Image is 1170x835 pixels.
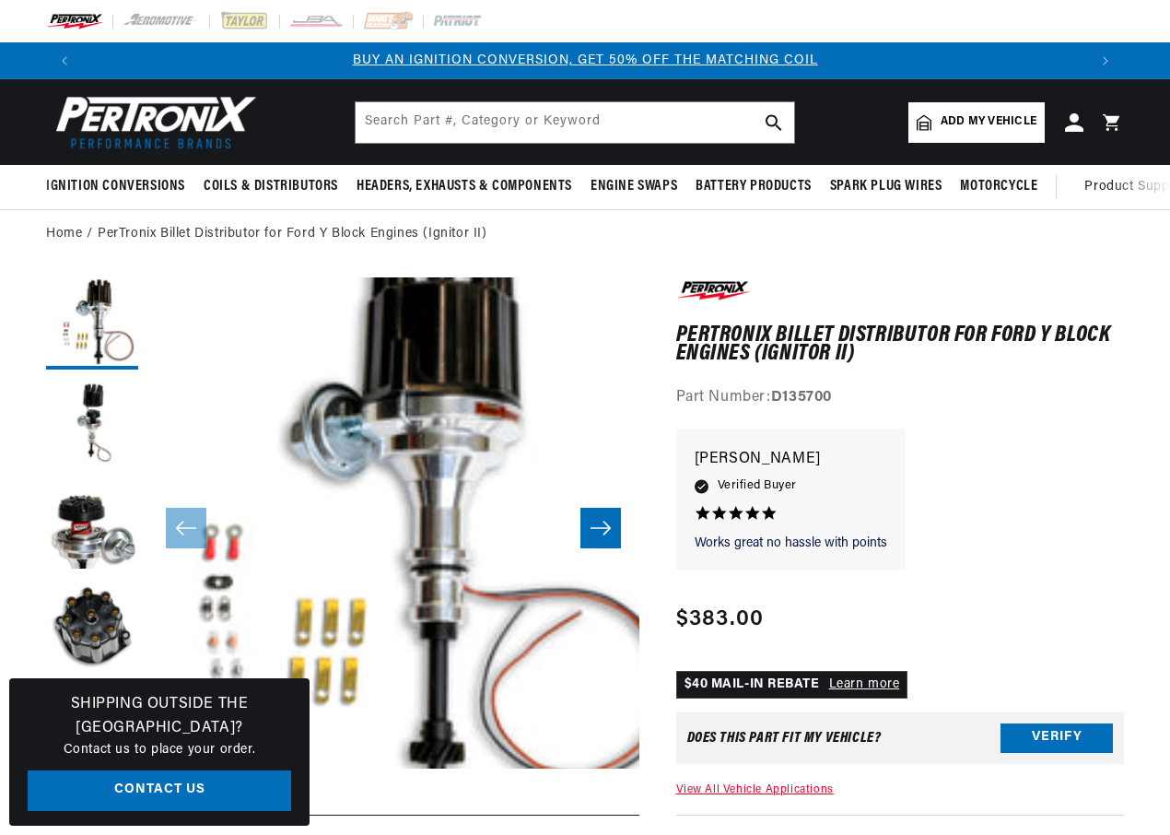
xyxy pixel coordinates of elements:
[676,326,1125,364] h1: PerTronix Billet Distributor for Ford Y Block Engines (Ignitor II)
[46,480,138,572] button: Load image 3 in gallery view
[46,177,185,196] span: Ignition Conversions
[83,51,1087,71] div: Announcement
[718,476,797,496] span: Verified Buyer
[28,740,291,760] p: Contact us to place your order.
[754,102,794,143] button: search button
[194,165,347,208] summary: Coils & Distributors
[830,177,942,196] span: Spark Plug Wires
[46,277,138,370] button: Load image 1 in gallery view
[676,386,1125,410] div: Part Number:
[908,102,1045,143] a: Add my vehicle
[28,770,291,812] a: Contact Us
[941,113,1036,131] span: Add my vehicle
[28,693,291,740] h3: Shipping Outside the [GEOGRAPHIC_DATA]?
[46,42,83,79] button: Translation missing: en.sections.announcements.previous_announcement
[347,165,581,208] summary: Headers, Exhausts & Components
[46,224,82,244] a: Home
[46,582,138,674] button: Load image 4 in gallery view
[580,508,621,548] button: Slide right
[686,165,821,208] summary: Battery Products
[695,447,887,473] p: [PERSON_NAME]
[166,508,206,548] button: Slide left
[581,165,686,208] summary: Engine Swaps
[676,603,765,636] span: $383.00
[353,53,818,67] a: BUY AN IGNITION CONVERSION, GET 50% OFF THE MATCHING COIL
[687,731,882,746] div: Does This part fit My vehicle?
[46,165,194,208] summary: Ignition Conversions
[771,390,832,405] strong: D135700
[83,51,1087,71] div: 1 of 3
[695,535,887,553] p: Works great no hassle with points
[676,784,834,795] a: View All Vehicle Applications
[46,224,1124,244] nav: breadcrumbs
[46,90,258,154] img: Pertronix
[951,165,1047,208] summary: Motorcycle
[1000,723,1113,753] button: Verify
[357,177,572,196] span: Headers, Exhausts & Components
[696,177,812,196] span: Battery Products
[1087,42,1124,79] button: Translation missing: en.sections.announcements.next_announcement
[676,671,908,699] p: $40 MAIL-IN REBATE
[356,102,794,143] input: Search Part #, Category or Keyword
[98,224,487,244] a: PerTronix Billet Distributor for Ford Y Block Engines (Ignitor II)
[960,177,1037,196] span: Motorcycle
[46,379,138,471] button: Load image 2 in gallery view
[204,177,338,196] span: Coils & Distributors
[46,277,639,779] media-gallery: Gallery Viewer
[829,677,900,691] a: Learn more
[591,177,677,196] span: Engine Swaps
[821,165,952,208] summary: Spark Plug Wires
